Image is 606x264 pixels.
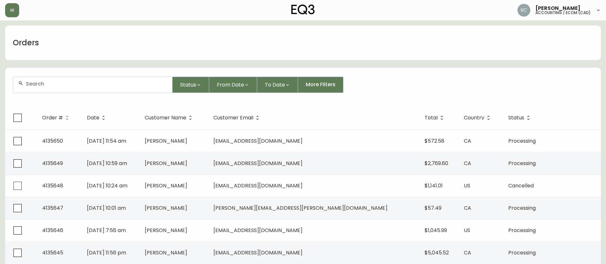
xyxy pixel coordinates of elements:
[145,115,195,121] span: Customer Name
[464,204,471,212] span: CA
[42,116,63,120] span: Order #
[13,37,39,48] h1: Orders
[508,115,533,121] span: Status
[173,77,209,93] button: Status
[145,227,187,234] span: [PERSON_NAME]
[425,160,448,167] span: $2,769.60
[145,182,187,189] span: [PERSON_NAME]
[535,11,591,15] h5: accounting / ecom (cad)
[425,204,441,212] span: $57.49
[213,116,253,120] span: Customer Email
[425,116,438,120] span: Total
[145,137,187,145] span: [PERSON_NAME]
[213,204,387,212] span: [PERSON_NAME][EMAIL_ADDRESS][PERSON_NAME][DOMAIN_NAME]
[535,6,580,11] span: [PERSON_NAME]
[145,116,186,120] span: Customer Name
[508,116,524,120] span: Status
[425,182,443,189] span: $1,141.01
[87,204,126,212] span: [DATE] 10:01 am
[265,81,285,89] span: To Date
[87,182,127,189] span: [DATE] 10:24 am
[291,4,315,15] img: logo
[87,116,99,120] span: Date
[145,249,187,256] span: [PERSON_NAME]
[145,160,187,167] span: [PERSON_NAME]
[518,4,530,17] img: f4ba4e02bd060be8f1386e3ca455bd0e
[464,115,493,121] span: Country
[209,77,257,93] button: From Date
[425,137,444,145] span: $572.58
[464,227,470,234] span: US
[213,227,303,234] span: [EMAIL_ADDRESS][DOMAIN_NAME]
[213,249,303,256] span: [EMAIL_ADDRESS][DOMAIN_NAME]
[213,160,303,167] span: [EMAIL_ADDRESS][DOMAIN_NAME]
[508,160,536,167] span: Processing
[425,115,446,121] span: Total
[464,116,484,120] span: Country
[306,81,335,88] span: More Filters
[26,81,167,87] input: Search
[180,81,196,89] span: Status
[508,204,536,212] span: Processing
[464,182,470,189] span: US
[213,182,303,189] span: [EMAIL_ADDRESS][DOMAIN_NAME]
[464,137,471,145] span: CA
[425,227,447,234] span: $1,045.99
[508,182,534,189] span: Cancelled
[508,137,536,145] span: Processing
[145,204,187,212] span: [PERSON_NAME]
[257,77,298,93] button: To Date
[464,160,471,167] span: CA
[87,137,126,145] span: [DATE] 11:54 am
[42,204,63,212] span: 4135647
[425,249,449,256] span: $5,045.52
[298,77,343,93] button: More Filters
[42,249,63,256] span: 4135645
[42,182,63,189] span: 4135648
[464,249,471,256] span: CA
[87,249,126,256] span: [DATE] 11:56 pm
[42,115,71,121] span: Order #
[87,160,127,167] span: [DATE] 10:59 am
[217,81,244,89] span: From Date
[87,227,126,234] span: [DATE] 7:56 am
[508,249,536,256] span: Processing
[213,115,262,121] span: Customer Email
[42,160,63,167] span: 4135649
[42,227,63,234] span: 4135646
[213,137,303,145] span: [EMAIL_ADDRESS][DOMAIN_NAME]
[42,137,63,145] span: 4135650
[87,115,108,121] span: Date
[508,227,536,234] span: Processing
